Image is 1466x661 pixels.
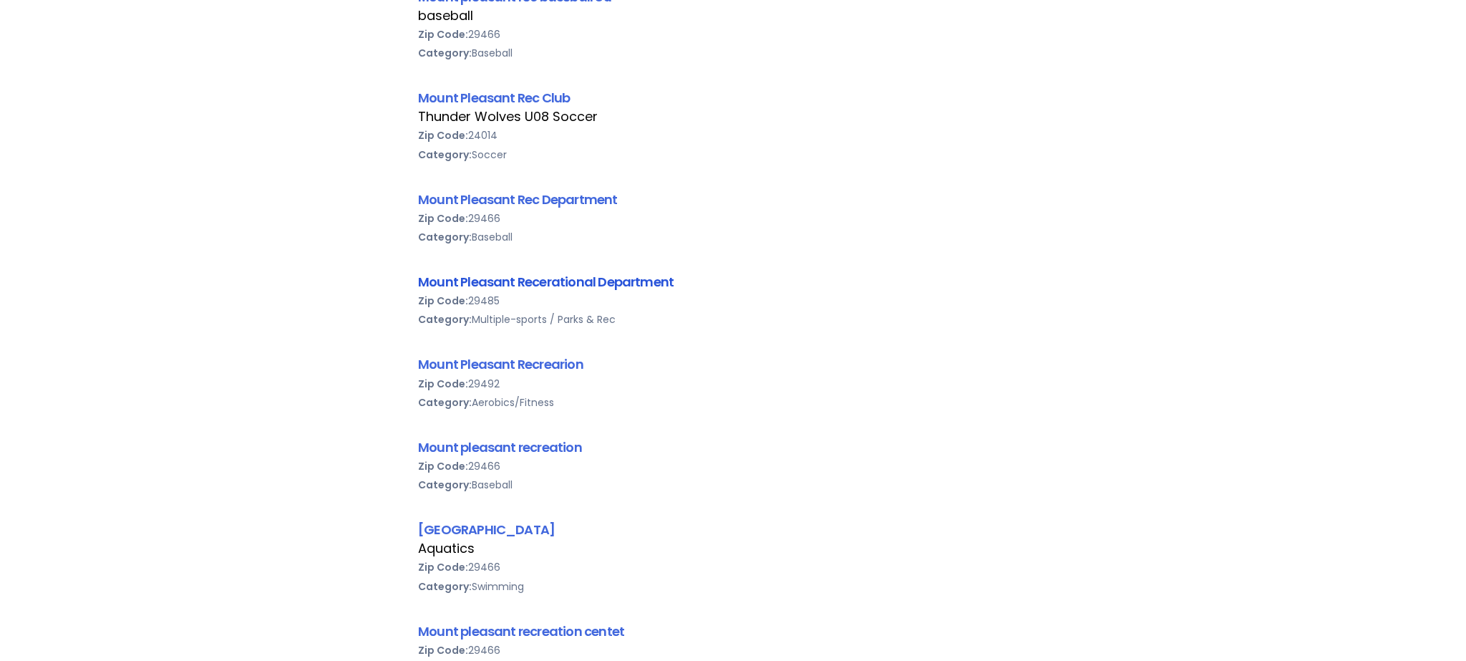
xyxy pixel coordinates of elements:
[418,354,1048,374] div: Mount Pleasant Recrearion
[418,539,1048,558] div: Aquatics
[418,643,468,657] b: Zip Code:
[418,128,468,143] b: Zip Code:
[418,294,468,308] b: Zip Code:
[418,27,468,42] b: Zip Code:
[418,579,472,594] b: Category:
[418,272,1048,291] div: Mount Pleasant Recerational Department
[418,560,468,574] b: Zip Code:
[418,393,1048,412] div: Aerobics/Fitness
[418,209,1048,228] div: 29466
[418,375,1048,393] div: 29492
[418,228,1048,246] div: Baseball
[418,558,1048,576] div: 29466
[418,310,1048,329] div: Multiple-sports / Parks & Rec
[418,457,1048,476] div: 29466
[418,46,472,60] b: Category:
[418,355,583,373] a: Mount Pleasant Recrearion
[418,126,1048,145] div: 24014
[418,25,1048,44] div: 29466
[418,44,1048,62] div: Baseball
[418,520,1048,539] div: [GEOGRAPHIC_DATA]
[418,438,1048,457] div: Mount pleasant recreation
[418,190,618,208] a: Mount Pleasant Rec Department
[418,148,472,162] b: Category:
[418,476,1048,494] div: Baseball
[418,395,472,410] b: Category:
[418,88,1048,107] div: Mount Pleasant Rec Club
[418,273,674,291] a: Mount Pleasant Recerational Department
[418,190,1048,209] div: Mount Pleasant Rec Department
[418,6,1048,25] div: baseball
[418,291,1048,310] div: 29485
[418,312,472,327] b: Category:
[418,145,1048,164] div: Soccer
[418,459,468,473] b: Zip Code:
[418,478,472,492] b: Category:
[418,577,1048,596] div: Swimming
[418,107,1048,126] div: Thunder Wolves U08 Soccer
[418,641,1048,660] div: 29466
[418,622,624,640] a: Mount pleasant recreation centet
[418,377,468,391] b: Zip Code:
[418,230,472,244] b: Category:
[418,438,582,456] a: Mount pleasant recreation
[418,89,570,107] a: Mount Pleasant Rec Club
[418,521,555,539] a: [GEOGRAPHIC_DATA]
[418,211,468,226] b: Zip Code:
[418,622,1048,641] div: Mount pleasant recreation centet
